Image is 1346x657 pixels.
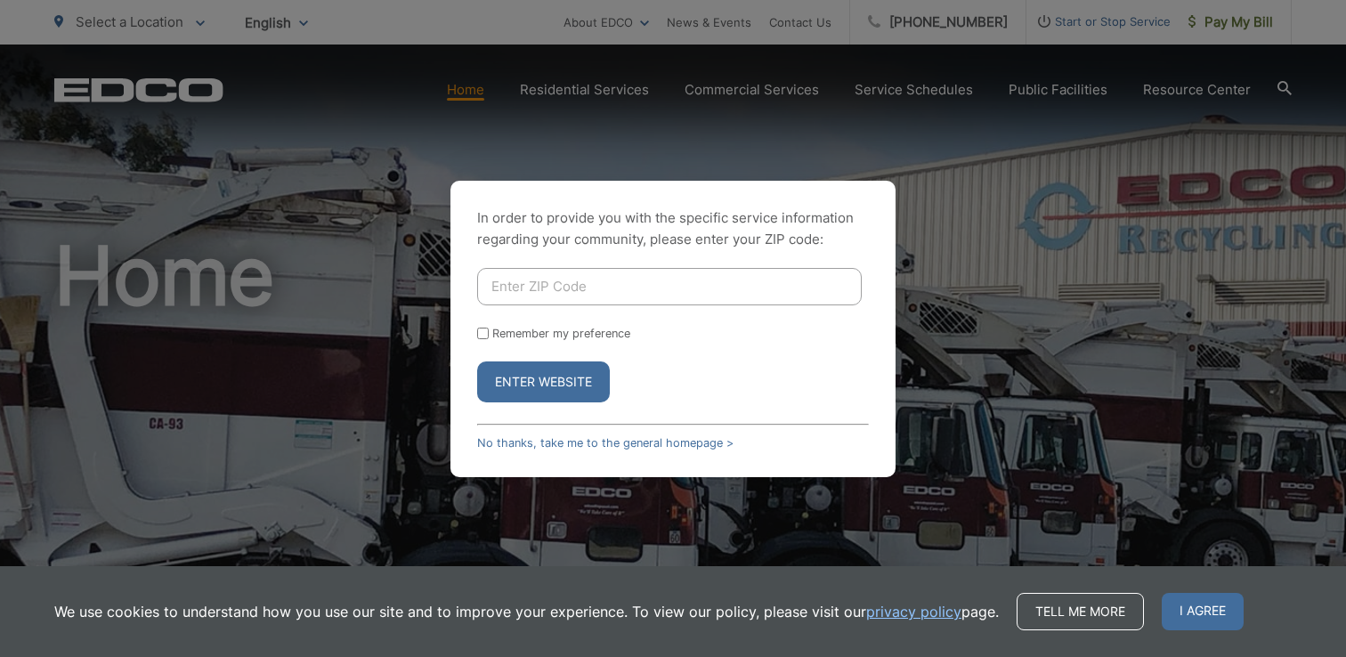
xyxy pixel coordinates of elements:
input: Enter ZIP Code [477,268,862,305]
a: Tell me more [1017,593,1144,630]
span: I agree [1162,593,1244,630]
p: In order to provide you with the specific service information regarding your community, please en... [477,207,869,250]
a: privacy policy [866,601,961,622]
button: Enter Website [477,361,610,402]
label: Remember my preference [492,327,630,340]
p: We use cookies to understand how you use our site and to improve your experience. To view our pol... [54,601,999,622]
a: No thanks, take me to the general homepage > [477,436,734,450]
